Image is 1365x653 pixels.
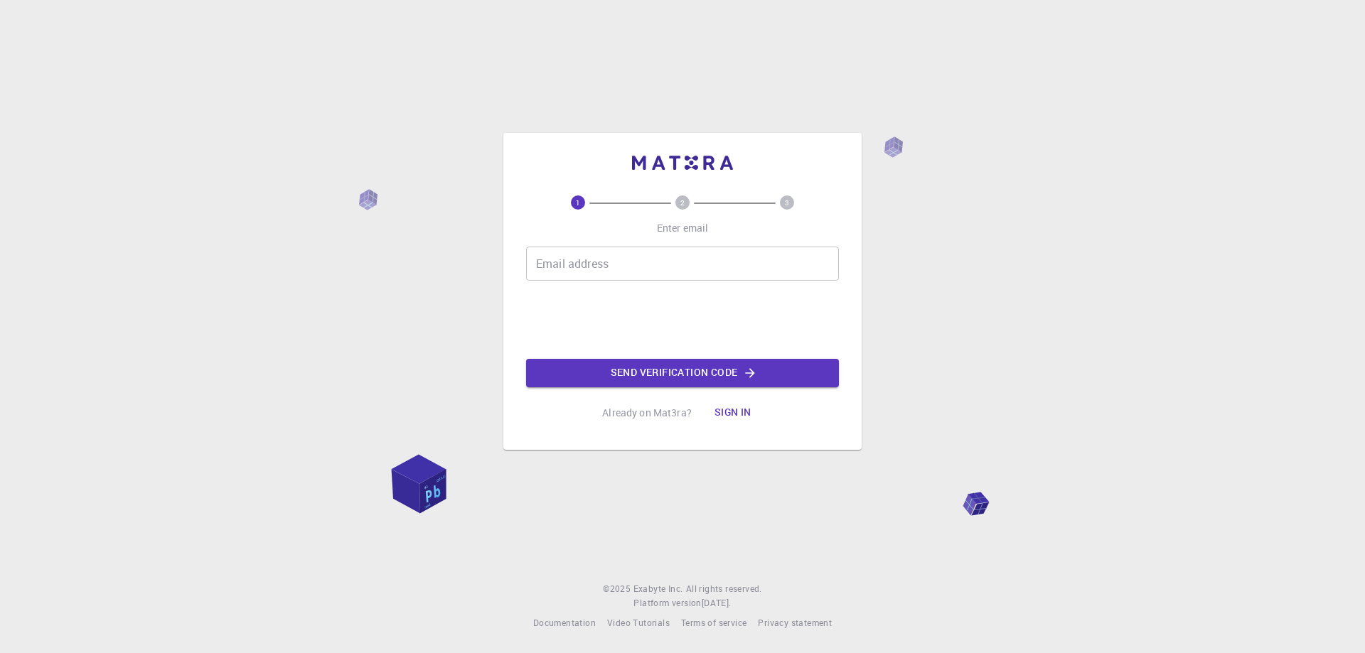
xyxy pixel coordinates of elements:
[574,292,791,347] iframe: reCAPTCHA
[633,582,683,596] a: Exabyte Inc.
[603,582,633,596] span: © 2025
[633,583,683,594] span: Exabyte Inc.
[758,616,832,630] a: Privacy statement
[607,616,670,630] a: Video Tutorials
[681,616,746,630] a: Terms of service
[681,617,746,628] span: Terms of service
[702,596,732,610] a: [DATE].
[785,198,789,207] text: 3
[633,596,701,610] span: Platform version
[703,399,763,427] button: Sign in
[702,597,732,608] span: [DATE] .
[680,198,685,207] text: 2
[576,198,580,207] text: 1
[533,617,596,628] span: Documentation
[602,406,692,420] p: Already on Mat3ra?
[533,616,596,630] a: Documentation
[526,359,839,387] button: Send verification code
[758,617,832,628] span: Privacy statement
[607,617,670,628] span: Video Tutorials
[686,582,762,596] span: All rights reserved.
[657,221,709,235] p: Enter email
